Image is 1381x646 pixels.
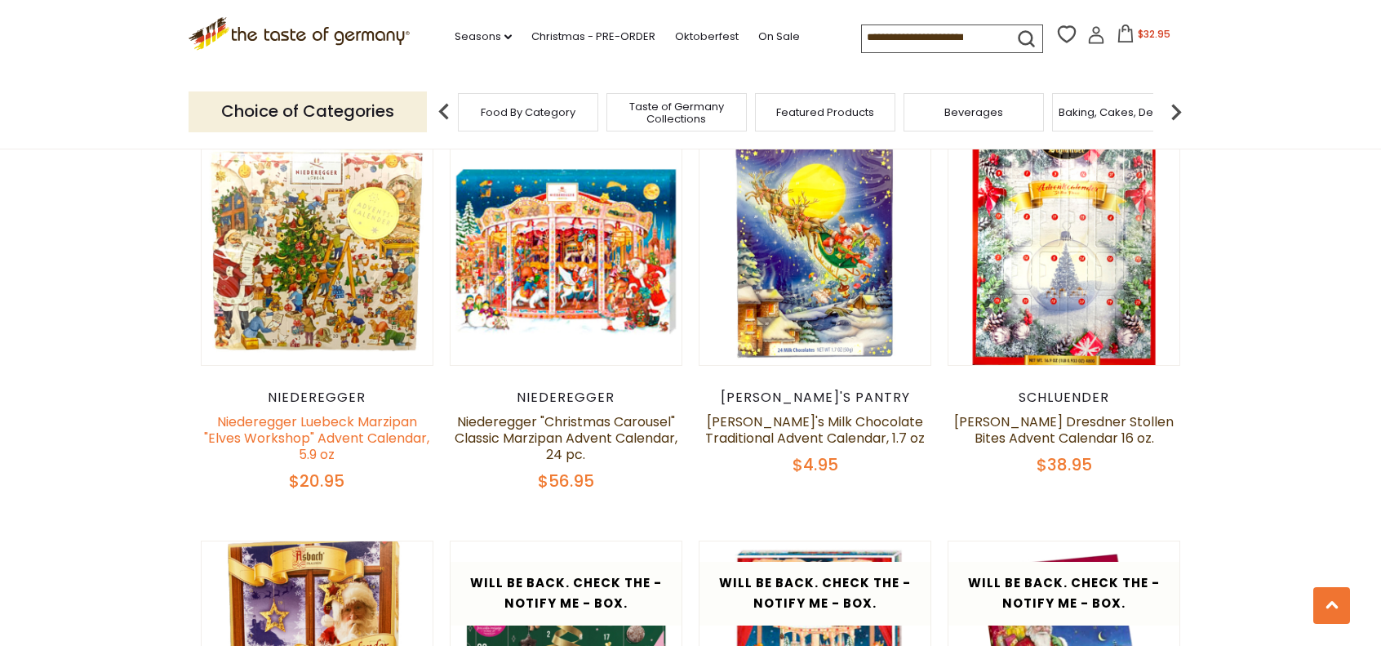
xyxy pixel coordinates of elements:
div: Niederegger [450,390,682,406]
img: Niederegger "Christmas Carousel" Classic Marzipan Advent Calendar, 24 pc. [451,134,682,365]
span: $38.95 [1037,453,1092,476]
span: $4.95 [793,453,838,476]
div: Schluender [948,390,1180,406]
a: [PERSON_NAME] Dresdner Stollen Bites Advent Calendar 16 oz. [954,412,1174,448]
a: Baking, Cakes, Desserts [1059,106,1185,118]
img: next arrow [1160,96,1192,128]
a: [PERSON_NAME]'s Milk Chocolate Traditional Advent Calendar, 1.7 oz [705,412,925,448]
a: Taste of Germany Collections [611,100,742,125]
a: Beverages [944,106,1003,118]
img: Erika [699,134,930,365]
a: Oktoberfest [675,28,739,46]
p: Choice of Categories [189,91,427,131]
img: Niederegger Luebeck Marzipan "Elves Workshop" Advent Calendar, 5.9 oz [202,134,433,365]
img: previous arrow [428,96,460,128]
a: On Sale [758,28,800,46]
button: $32.95 [1108,25,1178,49]
div: [PERSON_NAME]'s Pantry [699,390,931,406]
span: $32.95 [1138,27,1170,41]
a: Niederegger Luebeck Marzipan "Elves Workshop" Advent Calendar, 5.9 oz [204,412,429,464]
a: Seasons [455,28,512,46]
img: Schluender Dresdner Stollen Bites Advent Calendar 16 oz. [948,134,1179,365]
div: Niederegger [201,390,433,406]
a: Featured Products [776,106,874,118]
a: Christmas - PRE-ORDER [531,28,655,46]
a: Food By Category [481,106,575,118]
span: $20.95 [289,470,344,492]
a: Niederegger "Christmas Carousel" Classic Marzipan Advent Calendar, 24 pc. [455,412,677,464]
span: $56.95 [538,470,594,492]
